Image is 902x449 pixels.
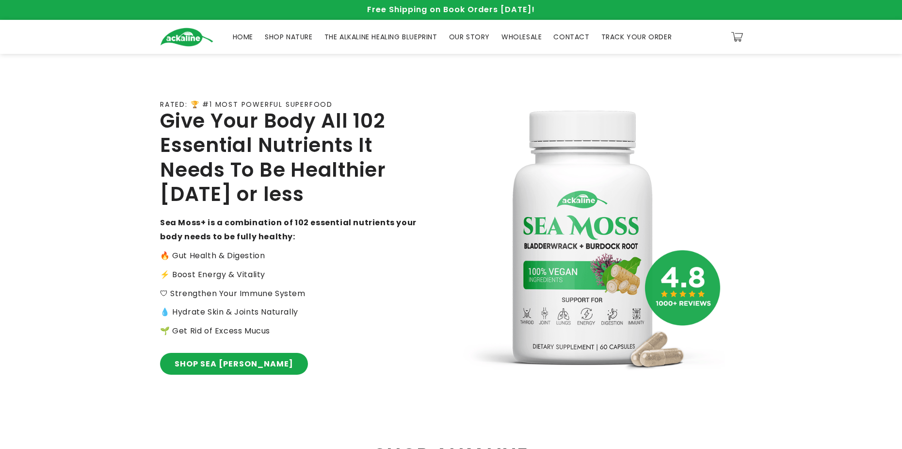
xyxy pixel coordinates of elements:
[160,109,417,207] h2: Give Your Body All 102 Essential Nutrients It Needs To Be Healthier [DATE] or less
[227,27,259,47] a: HOME
[496,27,548,47] a: WHOLESALE
[160,324,417,338] p: 🌱 Get Rid of Excess Mucus
[596,27,678,47] a: TRACK YOUR ORDER
[160,305,417,319] p: 💧 Hydrate Skin & Joints Naturally
[160,249,417,263] p: 🔥 Gut Health & Digestion
[553,33,589,41] span: CONTACT
[160,287,417,301] p: 🛡 Strengthen Your Immune System
[160,28,213,47] img: Ackaline
[160,268,417,282] p: ⚡️ Boost Energy & Vitality
[319,27,443,47] a: THE ALKALINE HEALING BLUEPRINT
[449,33,490,41] span: OUR STORY
[548,27,595,47] a: CONTACT
[160,100,333,109] p: RATED: 🏆 #1 MOST POWERFUL SUPERFOOD
[265,33,313,41] span: SHOP NATURE
[233,33,253,41] span: HOME
[367,4,535,15] span: Free Shipping on Book Orders [DATE]!
[443,27,496,47] a: OUR STORY
[324,33,437,41] span: THE ALKALINE HEALING BLUEPRINT
[160,217,417,242] strong: Sea Moss+ is a combination of 102 essential nutrients your body needs to be fully healthy:
[259,27,319,47] a: SHOP NATURE
[160,353,308,375] a: SHOP SEA [PERSON_NAME]
[501,33,542,41] span: WHOLESALE
[601,33,672,41] span: TRACK YOUR ORDER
